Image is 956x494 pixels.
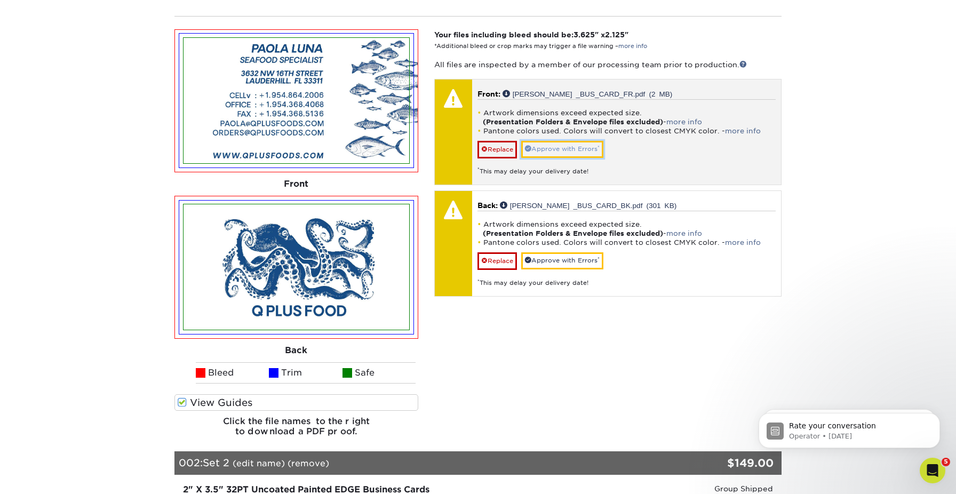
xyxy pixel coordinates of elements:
iframe: Google Customer Reviews [3,461,91,490]
a: Approve with Errors* [521,141,603,157]
a: more info [725,238,761,246]
span: Front: [477,90,500,98]
span: 2.125 [605,30,625,39]
div: Back [174,339,418,362]
div: Group Shipped [587,483,773,494]
a: [PERSON_NAME] _BUS_CARD_FR.pdf (2 MB) [503,90,673,97]
iframe: Intercom live chat [920,458,945,483]
li: Artwork dimensions exceed expected size. - [477,108,776,126]
strong: Your files including bleed should be: " x " [434,30,628,39]
a: [PERSON_NAME] _BUS_CARD_BK.pdf (301 KB) [500,201,677,209]
a: (remove) [288,458,329,468]
li: Pantone colors used. Colors will convert to closest CMYK color. - [477,238,776,247]
small: *Additional bleed or crop marks may trigger a file warning – [434,43,647,50]
a: more info [725,127,761,135]
span: 3.625 [573,30,595,39]
div: This may delay your delivery date! [477,270,776,288]
span: Back: [477,201,498,210]
iframe: Intercom notifications message [743,391,956,465]
span: 5 [942,458,950,466]
li: Pantone colors used. Colors will convert to closest CMYK color. - [477,126,776,136]
a: Replace [477,141,517,158]
strong: (Presentation Folders & Envelope files excluded) [483,118,663,126]
strong: (Presentation Folders & Envelope files excluded) [483,229,663,237]
h6: Click the file names to the right to download a PDF proof. [174,416,418,445]
a: Replace [477,252,517,269]
label: View Guides [174,394,418,411]
div: $149.00 [680,455,774,471]
li: Safe [342,362,416,384]
a: more info [666,118,702,126]
li: Bleed [196,362,269,384]
a: (edit name) [233,458,285,468]
span: Set 2 [203,457,229,468]
div: 002: [174,451,680,475]
div: Front [174,172,418,196]
a: more info [618,43,647,50]
li: Artwork dimensions exceed expected size. - [477,220,776,238]
p: All files are inspected by a member of our processing team prior to production. [434,59,782,70]
li: Trim [269,362,342,384]
a: more info [666,229,702,237]
div: This may delay your delivery date! [477,158,776,176]
a: Approve with Errors* [521,252,603,269]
